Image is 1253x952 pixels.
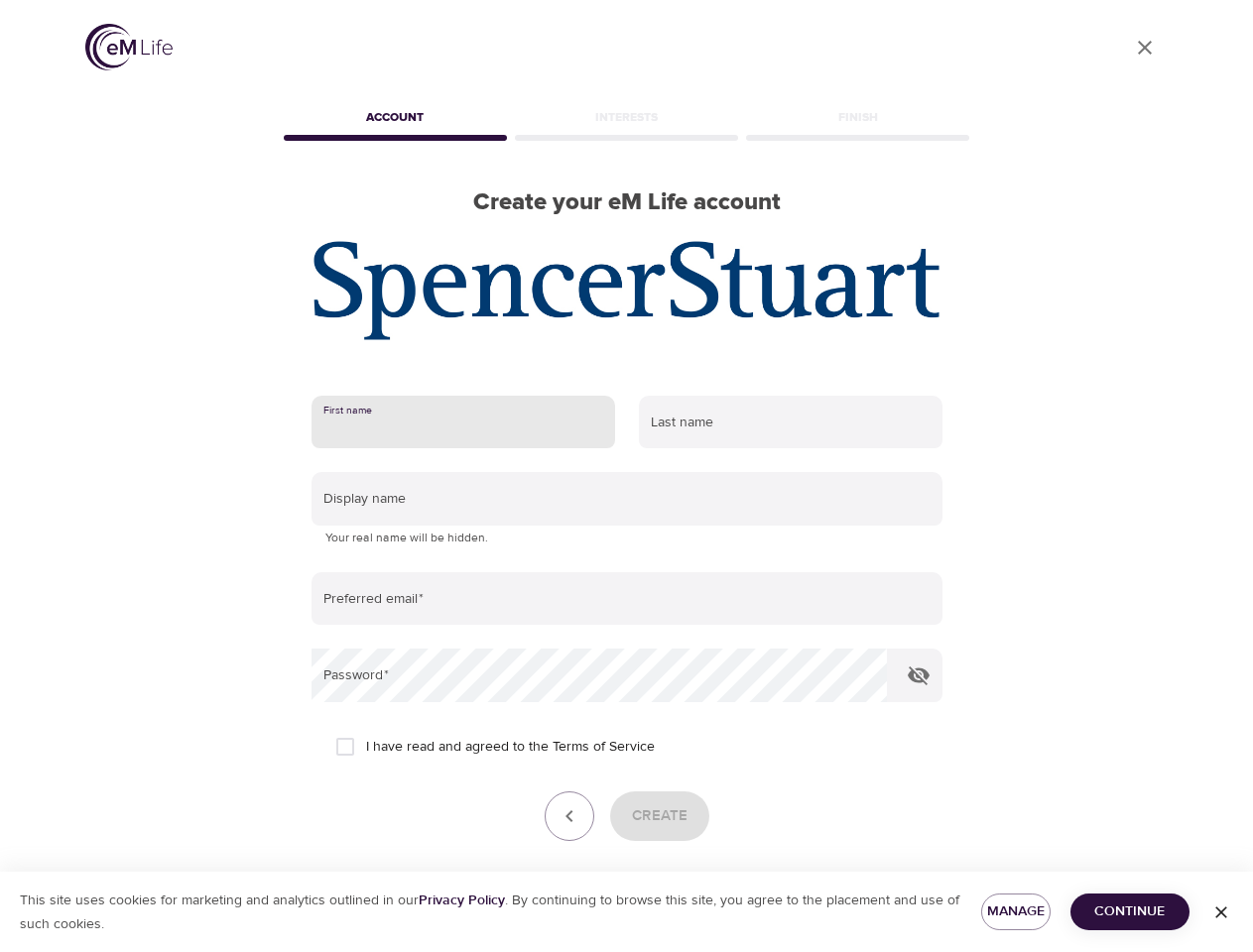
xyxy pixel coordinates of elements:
img: org_logo_448.jpg [313,241,940,340]
h2: Create your eM Life account [280,188,974,217]
p: Your real name will be hidden. [325,529,929,548]
a: Terms of Service [553,737,655,758]
button: Continue [1070,893,1190,930]
span: I have read and agreed to the [366,737,655,758]
img: logo [85,24,173,70]
span: Manage [997,899,1035,924]
a: close [1121,24,1169,71]
span: Continue [1086,899,1174,924]
button: Manage [981,893,1051,930]
a: Privacy Policy [419,892,505,909]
